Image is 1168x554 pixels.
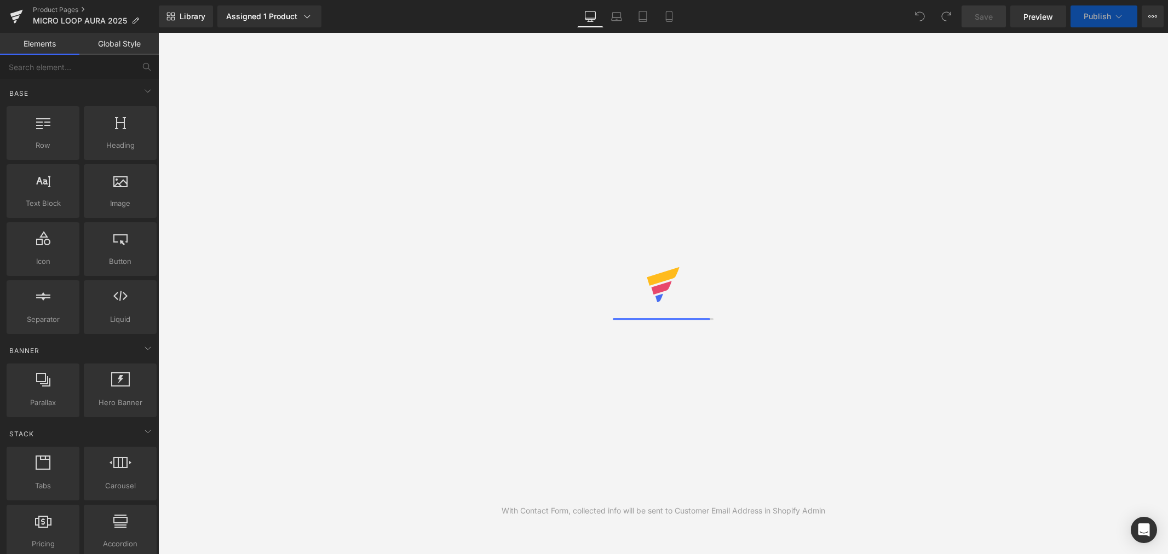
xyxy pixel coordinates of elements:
[1142,5,1164,27] button: More
[10,480,76,492] span: Tabs
[10,198,76,209] span: Text Block
[87,538,153,550] span: Accordion
[975,11,993,22] span: Save
[87,480,153,492] span: Carousel
[10,538,76,550] span: Pricing
[8,88,30,99] span: Base
[8,429,35,439] span: Stack
[10,140,76,151] span: Row
[180,11,205,21] span: Library
[159,5,213,27] a: New Library
[8,345,41,356] span: Banner
[226,11,313,22] div: Assigned 1 Product
[10,397,76,408] span: Parallax
[87,314,153,325] span: Liquid
[87,140,153,151] span: Heading
[1010,5,1066,27] a: Preview
[1084,12,1111,21] span: Publish
[502,505,825,517] div: With Contact Form, collected info will be sent to Customer Email Address in Shopify Admin
[79,33,159,55] a: Global Style
[1131,517,1157,543] div: Open Intercom Messenger
[603,5,630,27] a: Laptop
[935,5,957,27] button: Redo
[10,256,76,267] span: Icon
[33,16,127,25] span: MICRO LOOP AURA 2025
[87,256,153,267] span: Button
[909,5,931,27] button: Undo
[87,198,153,209] span: Image
[656,5,682,27] a: Mobile
[87,397,153,408] span: Hero Banner
[1071,5,1137,27] button: Publish
[33,5,159,14] a: Product Pages
[630,5,656,27] a: Tablet
[1023,11,1053,22] span: Preview
[10,314,76,325] span: Separator
[577,5,603,27] a: Desktop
